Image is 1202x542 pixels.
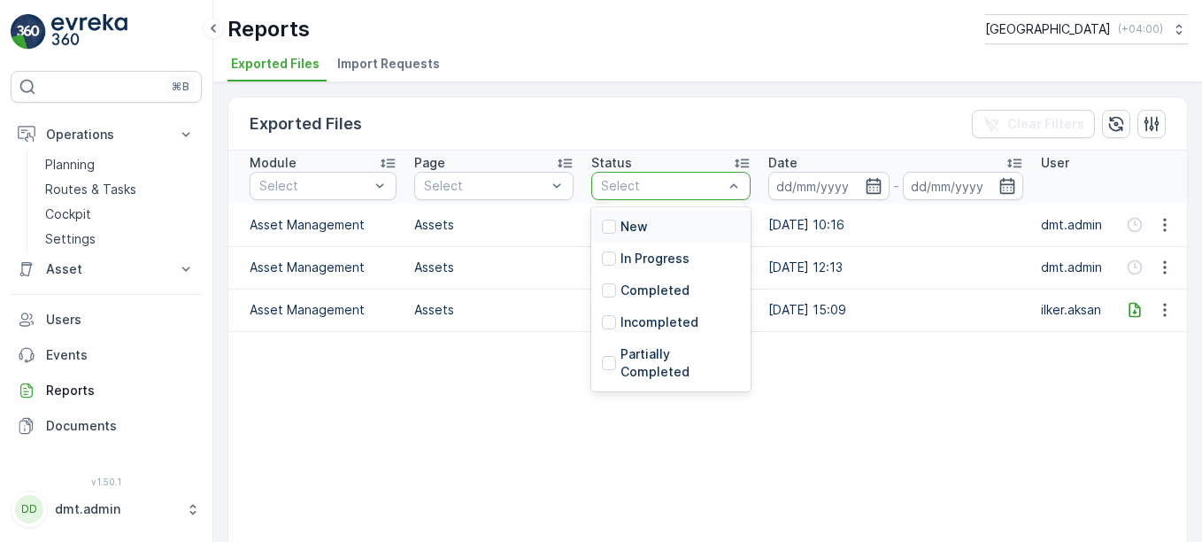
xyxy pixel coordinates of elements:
[45,230,96,248] p: Settings
[11,117,202,152] button: Operations
[11,373,202,408] a: Reports
[620,314,698,331] p: Incompleted
[1041,301,1200,319] p: ilker.aksan
[11,14,46,50] img: logo
[172,80,189,94] p: ⌘B
[768,154,797,172] p: Date
[414,154,445,172] p: Page
[38,227,202,252] a: Settings
[424,177,546,195] p: Select
[55,500,177,518] p: dmt.admin
[11,337,202,373] a: Events
[985,14,1188,44] button: [GEOGRAPHIC_DATA](+04:00)
[337,55,440,73] span: Import Requests
[259,177,369,195] p: Select
[1041,154,1069,172] p: User
[620,250,690,267] p: In Progress
[46,260,166,278] p: Asset
[1007,115,1084,133] p: Clear Filters
[45,156,95,174] p: Planning
[250,216,397,234] p: Asset Management
[903,172,1024,200] input: dd/mm/yyyy
[620,218,648,236] p: New
[759,289,1032,331] td: [DATE] 15:09
[591,154,632,172] p: Status
[601,177,723,195] p: Select
[414,216,574,234] p: Assets
[985,20,1111,38] p: [GEOGRAPHIC_DATA]
[51,14,127,50] img: logo_light-DOdMpM7g.png
[46,311,195,329] p: Users
[1118,22,1163,36] p: ( +04:00 )
[250,154,297,172] p: Module
[45,205,91,223] p: Cockpit
[38,202,202,227] a: Cockpit
[11,476,202,487] span: v 1.50.1
[46,126,166,143] p: Operations
[38,177,202,202] a: Routes & Tasks
[759,204,1032,246] td: [DATE] 10:16
[893,175,899,197] p: -
[620,282,690,299] p: Completed
[620,345,740,381] p: Partially Completed
[1041,216,1200,234] p: dmt.admin
[11,252,202,287] button: Asset
[45,181,136,198] p: Routes & Tasks
[11,491,202,528] button: DDdmt.admin
[250,259,397,276] p: Asset Management
[972,110,1095,138] button: Clear Filters
[46,417,195,435] p: Documents
[11,408,202,444] a: Documents
[250,301,397,319] p: Asset Management
[231,55,320,73] span: Exported Files
[11,302,202,337] a: Users
[414,259,574,276] p: Assets
[759,246,1032,289] td: [DATE] 12:13
[250,112,362,136] p: Exported Files
[15,495,43,523] div: DD
[46,346,195,364] p: Events
[414,301,574,319] p: Assets
[227,15,310,43] p: Reports
[768,172,890,200] input: dd/mm/yyyy
[1041,259,1200,276] p: dmt.admin
[38,152,202,177] a: Planning
[46,382,195,399] p: Reports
